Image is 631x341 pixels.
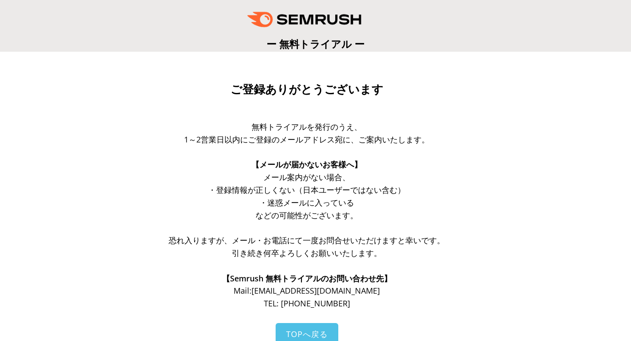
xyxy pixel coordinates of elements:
[263,172,350,182] span: メール案内がない場合、
[252,159,362,170] span: 【メールが届かないお客様へ】
[169,235,445,245] span: 恐れ入りますが、メール・お電話にて一度お問合せいただけますと幸いです。
[184,134,429,145] span: 1～2営業日以内にご登録のメールアドレス宛に、ご案内いたします。
[266,37,365,51] span: ー 無料トライアル ー
[230,83,383,96] span: ご登録ありがとうございます
[208,185,405,195] span: ・登録情報が正しくない（日本ユーザーではない含む）
[232,248,382,258] span: 引き続き何卒よろしくお願いいたします。
[259,197,354,208] span: ・迷惑メールに入っている
[222,273,392,284] span: 【Semrush 無料トライアルのお問い合わせ先】
[252,121,362,132] span: 無料トライアルを発行のうえ、
[234,285,380,296] span: Mail: [EMAIL_ADDRESS][DOMAIN_NAME]
[264,298,350,309] span: TEL: [PHONE_NUMBER]
[255,210,358,220] span: などの可能性がございます。
[286,329,328,339] span: TOPへ戻る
